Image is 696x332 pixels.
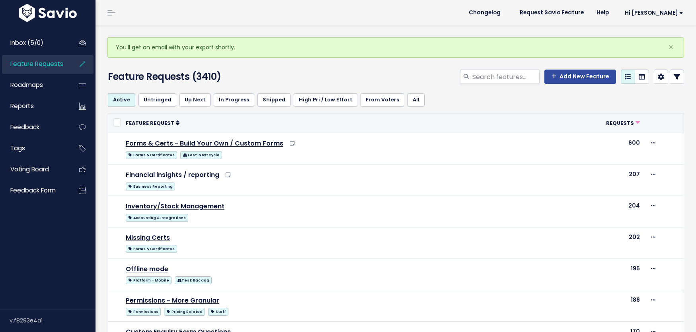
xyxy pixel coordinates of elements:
span: Feature Request [126,120,174,126]
span: Requests [606,120,634,126]
span: Pricing Related [164,308,205,316]
a: High Pri / Low Effort [294,93,357,106]
td: 202 [546,227,645,258]
a: Permissions - More Granular [126,296,219,305]
a: Tags [2,139,66,157]
span: Feedback form [10,186,56,194]
a: Feedback [2,118,66,136]
a: Business Reporting [126,181,175,191]
span: Changelog [469,10,501,16]
a: Inventory/Stock Management [126,202,224,211]
a: Roadmaps [2,76,66,94]
img: logo-white.9d6f32f41409.svg [17,4,79,22]
a: Offline mode [126,264,168,274]
span: Business Reporting [126,183,175,190]
span: Permissions [126,308,161,316]
a: From Voters [361,93,404,106]
td: 204 [546,196,645,227]
input: Search features... [472,70,540,84]
a: Pricing Related [164,306,205,316]
ul: Filter feature requests [108,93,684,106]
td: 600 [546,133,645,164]
div: You'll get an email with your export shortly. [107,37,684,58]
span: Inbox (5/0) [10,39,43,47]
a: Untriaged [138,93,176,106]
span: Platform - Mobile [126,276,172,284]
span: Tags [10,144,25,152]
span: Staff [208,308,228,316]
span: Roadmaps [10,81,43,89]
span: Feedback [10,123,39,131]
span: Voting Board [10,165,49,173]
td: 186 [546,290,645,321]
button: Close [660,38,682,57]
span: Forms & Certificates [126,151,177,159]
a: All [407,93,425,106]
a: Permissions [126,306,161,316]
div: v.f8293e4a1 [10,310,96,331]
a: Request Savio Feature [513,7,590,19]
a: Forms & Certificates [126,243,177,253]
a: Forms & Certs - Build Your Own / Custom Forms [126,139,283,148]
span: Hi [PERSON_NAME] [625,10,683,16]
span: Accounting & Integrations [126,214,188,222]
td: 207 [546,164,645,196]
a: Inbox (5/0) [2,34,66,52]
a: Missing Certs [126,233,170,242]
a: Help [590,7,615,19]
a: Staff [208,306,228,316]
span: × [668,41,674,54]
span: Reports [10,102,34,110]
a: Feature Requests [2,55,66,73]
a: Forms & Certificates [126,149,177,159]
h4: Feature Requests (3410) [108,70,292,84]
a: In Progress [214,93,254,106]
a: Requests [606,119,640,127]
a: Feature Request [126,119,179,127]
a: Financial insights / reporting [126,170,219,179]
a: Test: Backlog [175,275,212,285]
a: Feedback form [2,181,66,200]
a: Accounting & Integrations [126,212,188,222]
a: Add New Feature [544,70,616,84]
a: Reports [2,97,66,115]
span: Feature Requests [10,60,63,68]
a: Up Next [179,93,211,106]
a: Active [108,93,135,106]
a: Shipped [257,93,290,106]
span: Forms & Certificates [126,245,177,253]
a: Platform - Mobile [126,275,172,285]
a: Test: Next Cycle [180,149,222,159]
a: Voting Board [2,160,66,179]
a: Hi [PERSON_NAME] [615,7,690,19]
span: Test: Next Cycle [180,151,222,159]
span: Test: Backlog [175,276,212,284]
td: 195 [546,258,645,290]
